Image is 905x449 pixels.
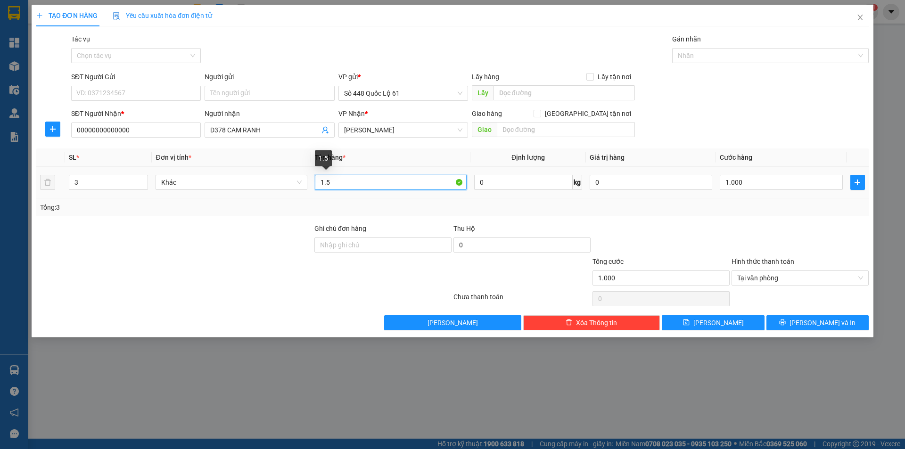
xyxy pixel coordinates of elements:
span: Cước hàng [720,154,752,161]
button: save[PERSON_NAME] [662,315,764,330]
span: plus [851,179,864,186]
input: Ghi chú đơn hàng [314,237,452,253]
span: Yêu cầu xuất hóa đơn điện tử [113,12,212,19]
div: VP gửi [338,72,468,82]
span: Giá trị hàng [590,154,625,161]
div: Người gửi [205,72,334,82]
div: Tổng: 3 [40,202,349,212]
button: plus [45,122,60,137]
div: SĐT Người Nhận [71,108,201,119]
span: Thu Hộ [453,225,475,232]
span: Lấy hàng [472,73,499,81]
span: Đơn vị tính [156,154,191,161]
div: 1.5 [315,150,332,166]
label: Tác vụ [71,35,90,43]
span: Khánh Hoà [344,123,462,137]
input: 0 [590,175,712,190]
span: Lấy tận nơi [594,72,635,82]
span: SL [69,154,76,161]
span: kg [573,175,582,190]
span: Số 448 Quốc Lộ 61 [344,86,462,100]
img: icon [113,12,120,20]
button: Close [847,5,873,31]
span: TẠO ĐƠN HÀNG [36,12,98,19]
span: plus [36,12,43,19]
input: Dọc đường [497,122,635,137]
span: Lấy [472,85,494,100]
span: [GEOGRAPHIC_DATA] tận nơi [541,108,635,119]
span: VP Nhận [338,110,365,117]
span: user-add [321,126,329,134]
input: Dọc đường [494,85,635,100]
div: Người nhận [205,108,334,119]
button: printer[PERSON_NAME] và In [766,315,869,330]
label: Hình thức thanh toán [732,258,794,265]
span: Khác [161,175,302,189]
span: Tổng cước [592,258,624,265]
span: printer [779,319,786,327]
input: VD: Bàn, Ghế [315,175,467,190]
label: Gán nhãn [672,35,701,43]
div: SĐT Người Gửi [71,72,201,82]
span: save [683,319,690,327]
div: Chưa thanh toán [452,292,592,308]
span: Xóa Thông tin [576,318,617,328]
label: Ghi chú đơn hàng [314,225,366,232]
span: [PERSON_NAME] và In [790,318,856,328]
span: Tại văn phòng [737,271,863,285]
button: plus [850,175,865,190]
span: Giao [472,122,497,137]
button: delete [40,175,55,190]
span: plus [46,125,60,133]
span: Định lượng [511,154,545,161]
span: Giao hàng [472,110,502,117]
span: delete [566,319,572,327]
span: [PERSON_NAME] [693,318,744,328]
span: close [856,14,864,21]
button: deleteXóa Thông tin [523,315,660,330]
button: [PERSON_NAME] [384,315,521,330]
span: [PERSON_NAME] [428,318,478,328]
